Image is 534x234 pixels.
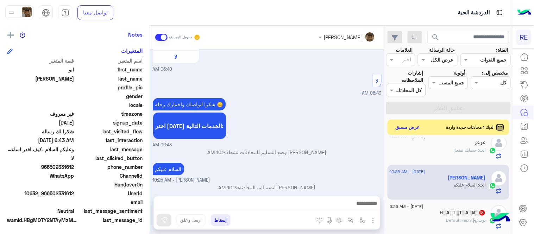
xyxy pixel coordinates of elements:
a: tab [58,5,72,20]
span: null [7,198,74,206]
img: add [7,32,14,38]
img: hulul-logo.png [488,206,513,230]
span: 2025-09-13T03:43:50.844Z [7,137,74,144]
img: tab [495,8,504,17]
span: search [432,33,440,42]
span: timezone [76,110,143,118]
span: لا [376,78,378,84]
span: [DATE] - 6:26 AM [390,203,423,210]
button: ارسل واغلق [177,214,206,226]
span: phone_number [76,163,143,171]
span: 10:25 AM [219,184,239,190]
span: email [76,198,143,206]
span: last_message_sentiment [76,207,143,215]
span: locale [76,101,143,109]
span: لا [175,54,177,60]
span: last_visited_flow [76,128,143,135]
h6: Notes [128,31,143,38]
span: last_name [76,75,143,82]
span: gender [76,93,143,100]
span: 06:40 AM [153,66,172,73]
img: make a call [317,218,322,223]
span: last_message_id [79,216,143,224]
span: 2025-09-13T03:38:34.802Z [7,119,74,126]
img: notes [20,32,25,38]
span: last_clicked_button [76,154,143,162]
h5: H░A░T░T░A░N░ [440,210,486,216]
a: تواصل معنا [77,5,113,20]
img: tab [61,9,69,17]
span: بوت [479,217,486,223]
span: signup_date [76,119,143,126]
label: القناة: [496,46,508,53]
img: send voice note [325,216,334,225]
span: ChannelId [76,172,143,179]
p: [PERSON_NAME] انضم إلى المحادثة [153,184,382,191]
span: [PERSON_NAME] - 10:25 AM [153,177,210,184]
h5: عزعز [475,140,486,146]
span: UserId [76,190,143,197]
span: 06:43 AM [153,142,172,148]
button: search [427,31,445,46]
img: create order [337,217,342,223]
img: tab [42,9,50,17]
button: إسقاط [211,214,231,226]
img: defaultAdmin.png [491,205,507,221]
span: قيمة المتغير [7,57,74,64]
span: null [7,93,74,100]
button: عرض مسبق [393,122,423,133]
label: إشارات الملاحظات [386,69,423,84]
img: send attachment [369,216,377,225]
span: اسم المتغير [76,57,143,64]
span: غير معروف [7,110,74,118]
small: تحويل المحادثة [169,34,192,40]
span: 0 [7,207,74,215]
label: حالة الرسالة [429,46,455,53]
img: select flow [360,217,365,223]
p: 13/9/2025, 6:43 AM [153,98,226,110]
span: 2 [7,172,74,179]
button: create order [334,214,345,226]
p: 13/9/2025, 10:25 AM [153,163,184,175]
span: first_name [76,66,143,73]
p: [PERSON_NAME] وضع التسليم للمحادثات نشط [153,148,382,156]
span: انت [479,147,486,153]
span: انت [479,182,486,188]
span: HandoverOn [76,181,143,188]
span: اختر [DATE] الخدمات التالية: [156,122,224,129]
span: null [7,181,74,188]
span: 10632_966502331612 [7,190,74,197]
span: لديك 1 محادثات جديدة واردة [446,124,494,131]
span: 31 [479,210,485,216]
img: WhatsApp [489,182,496,189]
span: السلام عليكم [454,182,479,188]
img: Logo [517,5,532,20]
span: profile_pic [76,84,143,91]
h6: المتغيرات [121,48,143,54]
img: userImage [22,7,32,17]
span: [DATE] - 10:25 AM [390,169,425,175]
span: 10:25 AM [208,149,228,155]
h5: ابو خالد [448,175,486,181]
label: العلامات [396,46,413,53]
label: مخصص إلى: [482,69,508,76]
p: الدردشة الحية [458,8,490,18]
span: : Default reply [446,217,479,223]
div: RE [516,30,532,45]
label: أولوية [454,69,466,76]
div: اختر [403,56,413,65]
span: last_interaction [76,137,143,144]
img: WhatsApp [489,147,496,154]
span: شكرا لك رسالة [7,128,74,135]
span: 06:43 AM [362,90,382,96]
span: حسابك مفعل [454,147,479,153]
img: profile [7,8,16,17]
span: wamid.HBgMOTY2NTAyMzMxNjEyFQIAEhgUM0FDMjgxQkZCMTZFNDMyREI5QzkA [7,216,77,224]
button: تطبيق الفلاتر [386,102,511,114]
span: null [7,101,74,109]
span: ابو [7,66,74,73]
button: Trigger scenario [345,214,357,226]
img: send message [161,217,168,224]
img: defaultAdmin.png [491,135,507,151]
span: 966502331612 [7,163,74,171]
